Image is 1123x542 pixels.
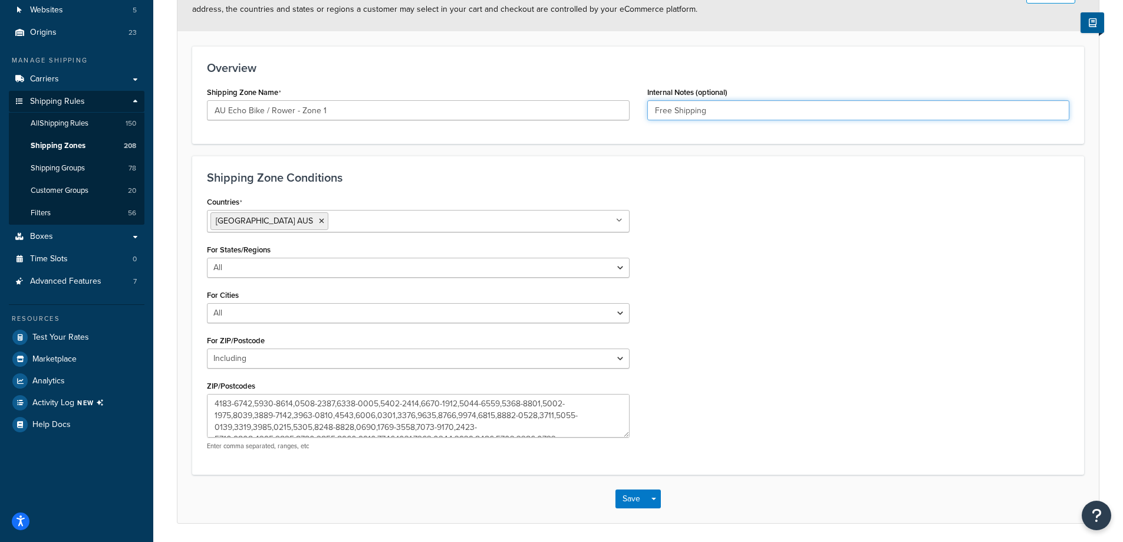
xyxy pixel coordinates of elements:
[9,392,144,413] li: [object Object]
[31,208,51,218] span: Filters
[207,61,1069,74] h3: Overview
[9,22,144,44] li: Origins
[124,141,136,151] span: 208
[31,186,88,196] span: Customer Groups
[9,349,144,370] a: Marketplace
[9,55,144,65] div: Manage Shipping
[207,336,265,345] label: For ZIP/Postcode
[9,22,144,44] a: Origins23
[9,157,144,179] a: Shipping Groups78
[9,180,144,202] a: Customer Groups20
[207,171,1069,184] h3: Shipping Zone Conditions
[207,245,271,254] label: For States/Regions
[1081,12,1104,33] button: Show Help Docs
[133,5,137,15] span: 5
[128,186,136,196] span: 20
[9,180,144,202] li: Customer Groups
[9,135,144,157] li: Shipping Zones
[31,163,85,173] span: Shipping Groups
[30,97,85,107] span: Shipping Rules
[30,277,101,287] span: Advanced Features
[126,119,136,129] span: 150
[133,254,137,264] span: 0
[9,113,144,134] a: AllShipping Rules150
[30,232,53,242] span: Boxes
[128,208,136,218] span: 56
[32,333,89,343] span: Test Your Rates
[207,442,630,451] p: Enter comma separated, ranges, etc
[9,68,144,90] a: Carriers
[9,314,144,324] div: Resources
[207,291,239,300] label: For Cities
[129,163,136,173] span: 78
[32,420,71,430] span: Help Docs
[9,370,144,392] a: Analytics
[9,135,144,157] a: Shipping Zones208
[129,28,137,38] span: 23
[30,254,68,264] span: Time Slots
[77,398,108,408] span: NEW
[9,91,144,225] li: Shipping Rules
[207,198,242,207] label: Countries
[9,392,144,413] a: Activity LogNEW
[9,202,144,224] a: Filters56
[31,119,88,129] span: All Shipping Rules
[1082,501,1111,530] button: Open Resource Center
[32,395,108,410] span: Activity Log
[216,215,313,227] span: [GEOGRAPHIC_DATA] AUS
[9,91,144,113] a: Shipping Rules
[615,490,647,508] button: Save
[30,74,59,84] span: Carriers
[30,28,57,38] span: Origins
[207,88,281,97] label: Shipping Zone Name
[30,5,63,15] span: Websites
[9,248,144,270] a: Time Slots0
[207,394,630,438] textarea: 4183-6742,5930-8614,0508-2387,6338-0005,5402-2414,6670-1912,5044-6559,5368-8801,5002-1975,8039,38...
[647,88,727,97] label: Internal Notes (optional)
[9,202,144,224] li: Filters
[133,277,137,287] span: 7
[9,414,144,435] a: Help Docs
[32,376,65,386] span: Analytics
[31,141,85,151] span: Shipping Zones
[9,226,144,248] a: Boxes
[9,271,144,293] a: Advanced Features7
[9,248,144,270] li: Time Slots
[9,157,144,179] li: Shipping Groups
[207,382,255,390] label: ZIP/Postcodes
[9,327,144,348] a: Test Your Rates
[9,271,144,293] li: Advanced Features
[32,354,77,364] span: Marketplace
